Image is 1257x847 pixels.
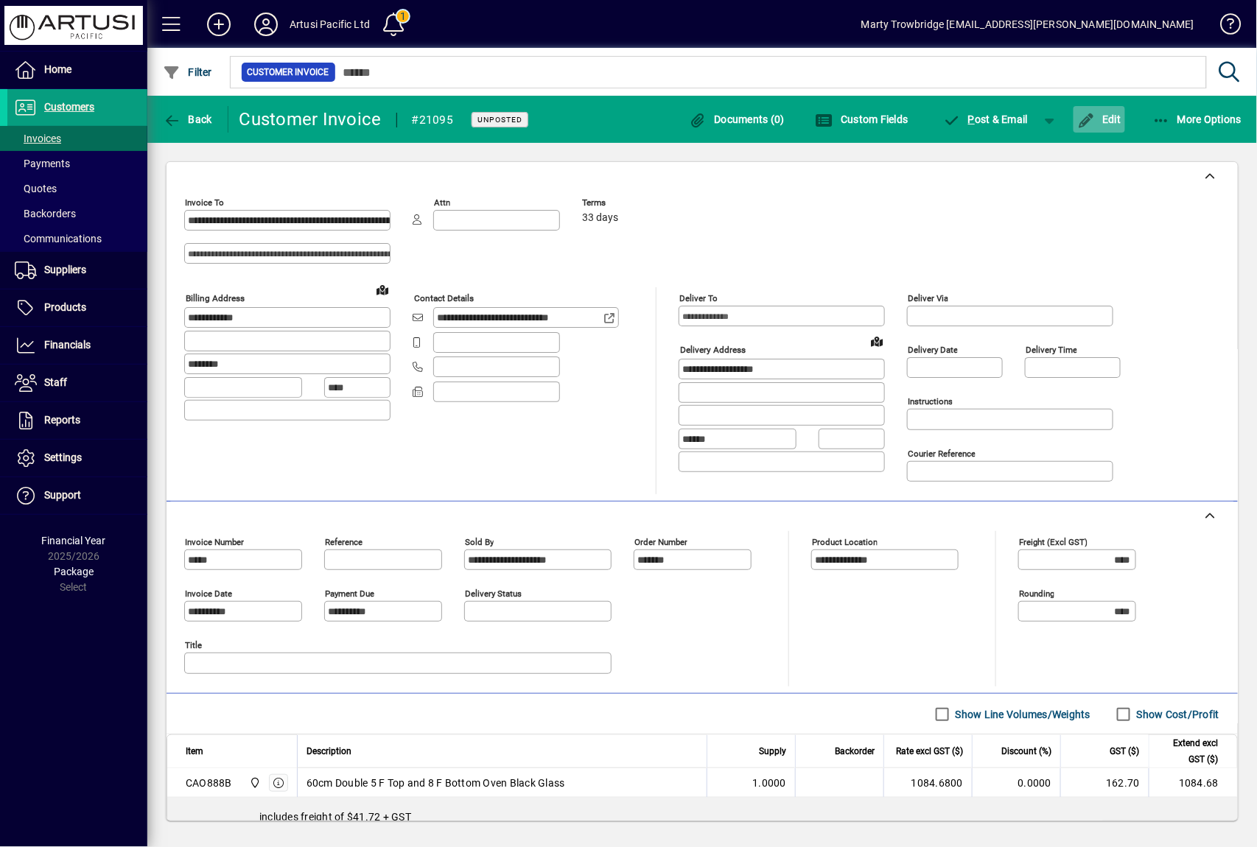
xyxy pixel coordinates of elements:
span: Rate excl GST ($) [896,743,963,759]
div: #21095 [412,108,454,132]
button: Profile [242,11,290,38]
app-page-header-button: Back [147,106,228,133]
mat-label: Invoice date [185,588,232,599]
label: Show Line Volumes/Weights [953,707,1090,722]
span: Supply [759,743,786,759]
span: Item [186,743,203,759]
td: 1084.68 [1149,768,1237,798]
a: Quotes [7,176,147,201]
button: Custom Fields [812,106,912,133]
a: Suppliers [7,252,147,289]
span: Description [307,743,351,759]
button: Edit [1074,106,1125,133]
a: Settings [7,440,147,477]
span: Support [44,489,81,501]
a: Home [7,52,147,88]
a: Knowledge Base [1209,3,1239,51]
span: Unposted [477,115,522,124]
mat-label: Product location [812,537,878,547]
mat-label: Order number [634,537,687,547]
span: Terms [582,198,670,208]
span: Edit [1077,113,1121,125]
a: Staff [7,365,147,401]
mat-label: Delivery status [465,588,522,599]
button: Filter [159,59,216,85]
button: Post & Email [936,106,1036,133]
span: 60cm Double 5 F Top and 8 F Bottom Oven Black Glass [307,776,565,790]
span: Communications [15,233,102,245]
span: GST ($) [1110,743,1140,759]
a: Financials [7,327,147,364]
td: 162.70 [1060,768,1149,798]
mat-label: Payment due [325,588,374,599]
span: Invoices [15,133,61,144]
button: Add [195,11,242,38]
div: Marty Trowbridge [EMAIL_ADDRESS][PERSON_NAME][DOMAIN_NAME] [861,13,1194,36]
mat-label: Deliver via [908,293,948,303]
span: Discount (%) [1001,743,1051,759]
span: More Options [1152,113,1242,125]
a: Invoices [7,126,147,151]
div: Customer Invoice [239,108,382,131]
mat-label: Delivery date [908,345,958,355]
a: Products [7,289,147,326]
span: Payments [15,158,70,169]
span: Suppliers [44,264,86,275]
mat-label: Rounding [1019,588,1054,599]
button: More Options [1149,106,1246,133]
span: Financials [44,339,91,351]
div: 1084.6800 [893,776,963,790]
span: Financial Year [42,535,106,546]
span: Products [44,301,86,313]
span: Reports [44,414,80,426]
a: View on map [371,278,394,301]
span: Package [54,566,94,577]
div: Artusi Pacific Ltd [290,13,370,36]
span: Documents (0) [689,113,785,125]
span: Customers [44,101,94,113]
mat-label: Courier Reference [908,449,976,459]
a: Support [7,477,147,514]
a: Communications [7,226,147,251]
a: Payments [7,151,147,176]
a: Backorders [7,201,147,226]
div: CAO888B [186,776,232,790]
mat-label: Freight (excl GST) [1019,537,1088,547]
span: Backorder [835,743,875,759]
td: 0.0000 [972,768,1060,798]
span: Staff [44,376,67,388]
span: Home [44,63,71,75]
label: Show Cost/Profit [1134,707,1219,722]
mat-label: Attn [434,197,450,208]
mat-label: Title [185,640,202,650]
mat-label: Sold by [465,537,494,547]
span: 1.0000 [753,776,787,790]
mat-label: Instructions [908,396,953,407]
mat-label: Delivery time [1026,345,1077,355]
span: ost & Email [943,113,1029,125]
span: Extend excl GST ($) [1158,735,1219,767]
span: Back [163,113,212,125]
span: Backorders [15,208,76,219]
div: includes freight of $41.72 + GST [167,798,1237,836]
a: Reports [7,402,147,439]
span: P [968,113,975,125]
span: Customer Invoice [248,65,329,80]
button: Documents (0) [685,106,788,133]
button: Back [159,106,216,133]
mat-label: Deliver To [679,293,718,303]
mat-label: Invoice To [185,197,224,208]
span: 33 days [582,212,618,224]
span: Settings [44,451,82,463]
mat-label: Invoice number [185,537,244,547]
a: View on map [865,329,889,353]
span: Main Warehouse [245,775,262,791]
span: Custom Fields [816,113,908,125]
span: Quotes [15,183,57,194]
span: Filter [163,66,212,78]
mat-label: Reference [325,537,363,547]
